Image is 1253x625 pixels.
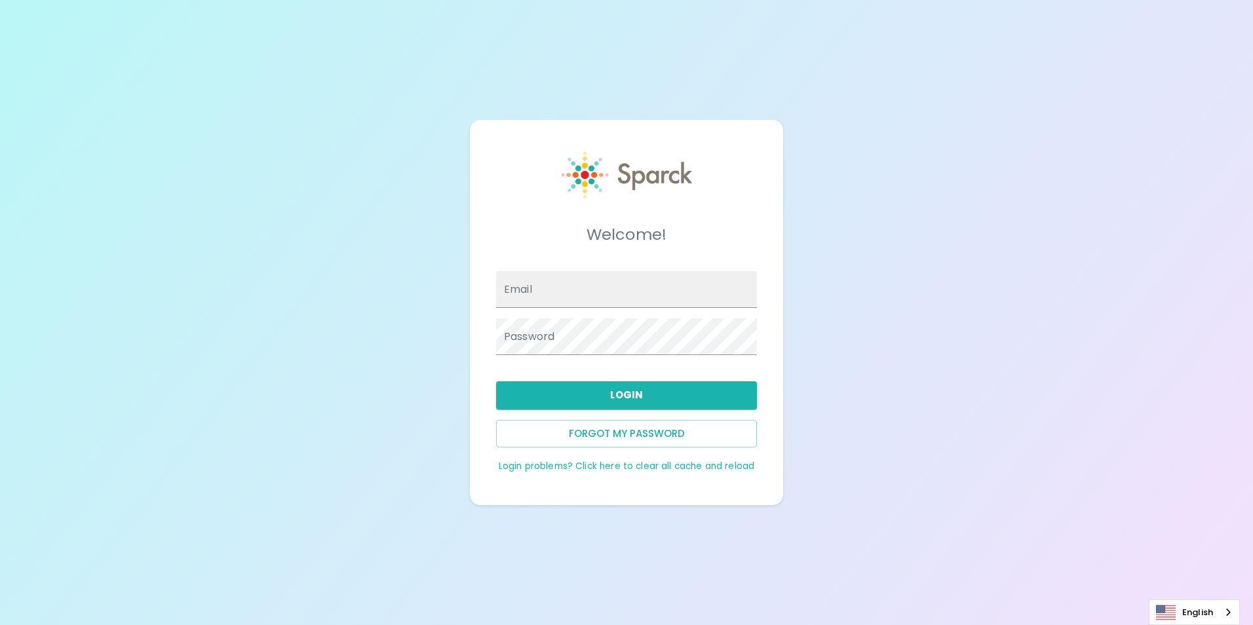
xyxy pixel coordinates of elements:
[562,151,692,199] img: Sparck logo
[496,381,757,409] button: Login
[1149,600,1239,624] a: English
[1149,599,1240,625] aside: Language selected: English
[1149,599,1240,625] div: Language
[496,420,757,447] button: Forgot my password
[499,460,754,472] a: Login problems? Click here to clear all cache and reload
[496,224,757,245] h5: Welcome!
